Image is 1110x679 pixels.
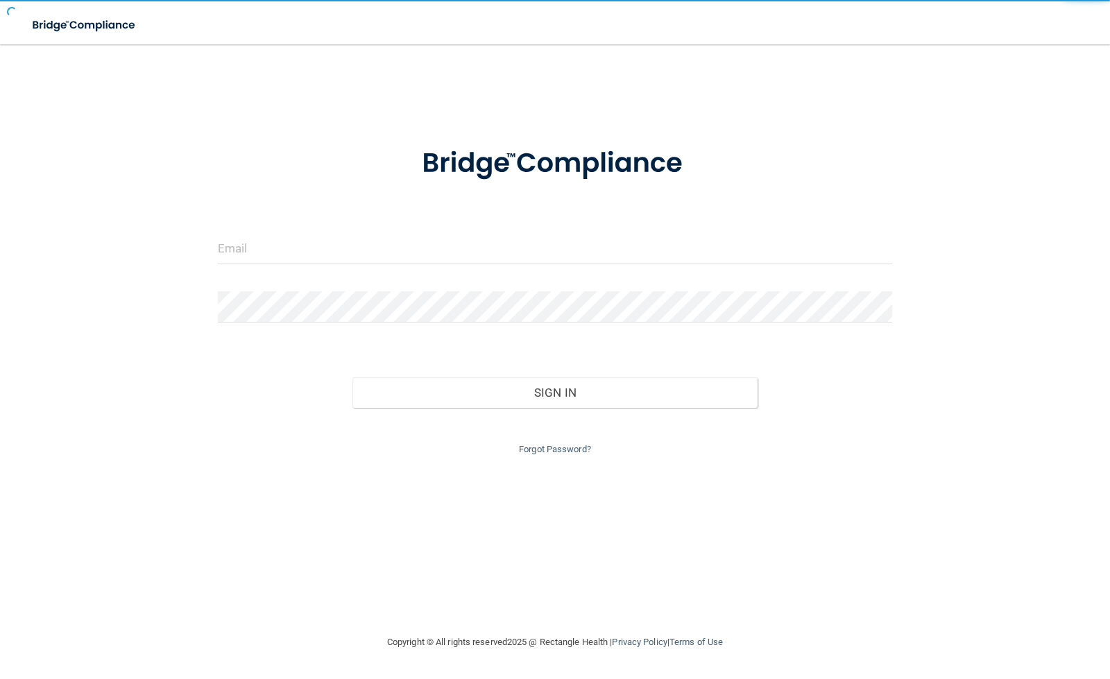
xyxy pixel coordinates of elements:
[612,637,667,647] a: Privacy Policy
[393,128,717,200] img: bridge_compliance_login_screen.278c3ca4.svg
[218,233,893,264] input: Email
[519,444,591,454] a: Forgot Password?
[302,620,808,664] div: Copyright © All rights reserved 2025 @ Rectangle Health | |
[21,11,148,40] img: bridge_compliance_login_screen.278c3ca4.svg
[669,637,723,647] a: Terms of Use
[352,377,758,408] button: Sign In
